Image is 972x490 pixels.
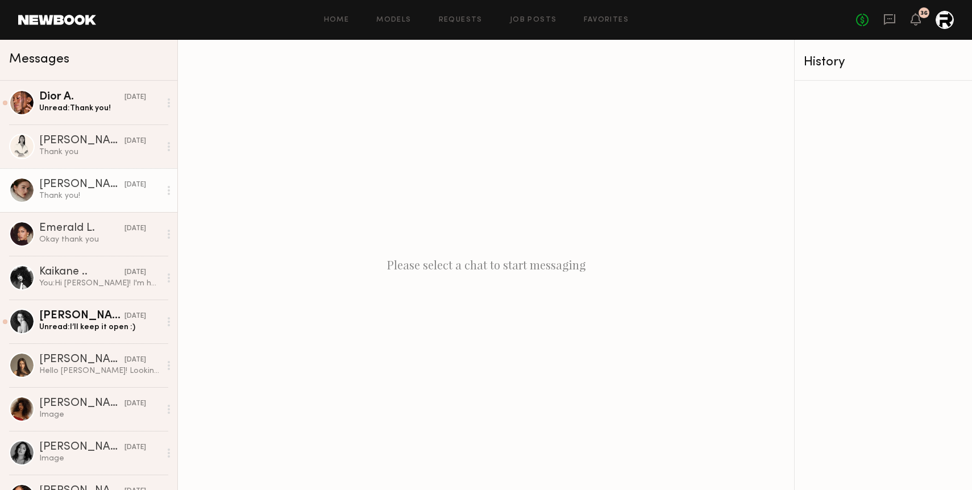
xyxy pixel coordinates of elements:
[39,267,124,278] div: Kaikane ..
[39,135,124,147] div: [PERSON_NAME]
[920,10,928,16] div: 36
[510,16,557,24] a: Job Posts
[39,223,124,234] div: Emerald L.
[39,398,124,409] div: [PERSON_NAME]
[124,442,146,453] div: [DATE]
[39,354,124,366] div: [PERSON_NAME]
[584,16,629,24] a: Favorites
[124,267,146,278] div: [DATE]
[124,398,146,409] div: [DATE]
[178,40,794,490] div: Please select a chat to start messaging
[39,147,160,157] div: Thank you
[124,136,146,147] div: [DATE]
[39,322,160,333] div: Unread: I’ll keep it open :)
[124,311,146,322] div: [DATE]
[124,355,146,366] div: [DATE]
[39,409,160,420] div: Image
[39,190,160,201] div: Thank you!
[39,103,160,114] div: Unread: Thank you!
[124,180,146,190] div: [DATE]
[804,56,963,69] div: History
[376,16,411,24] a: Models
[39,92,124,103] div: Dior A.
[324,16,350,24] a: Home
[439,16,483,24] a: Requests
[124,92,146,103] div: [DATE]
[39,310,124,322] div: [PERSON_NAME]
[39,366,160,376] div: Hello [PERSON_NAME]! Looking forward to hearing back from you [EMAIL_ADDRESS][DOMAIN_NAME] Thanks 🙏🏼
[39,442,124,453] div: [PERSON_NAME]
[9,53,69,66] span: Messages
[39,179,124,190] div: [PERSON_NAME]
[39,278,160,289] div: You: Hi [PERSON_NAME]! I'm happy to share our call sheet for the shoot [DATE][DATE] attached. Thi...
[39,234,160,245] div: Okay thank you
[39,453,160,464] div: Image
[124,223,146,234] div: [DATE]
